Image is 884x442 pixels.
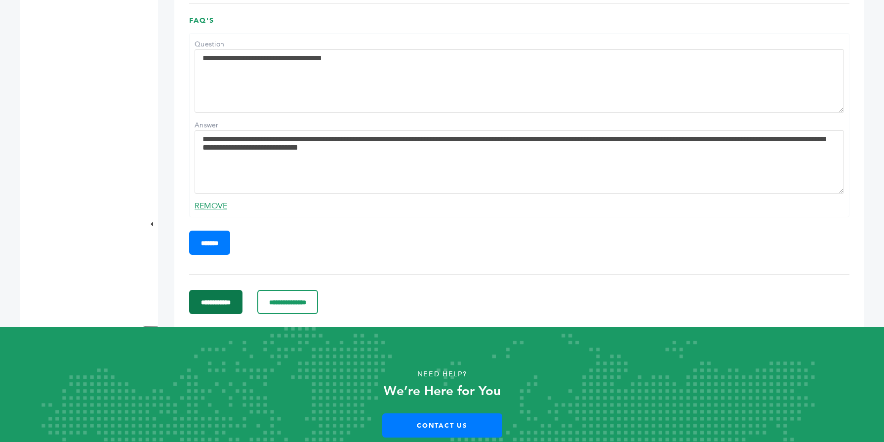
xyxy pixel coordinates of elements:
strong: We’re Here for You [384,382,501,400]
a: Contact Us [382,413,502,438]
label: Question [195,40,264,49]
p: Need Help? [44,367,840,382]
label: Answer [195,121,264,130]
a: REMOVE [195,201,227,211]
h3: FAQ's [189,16,849,33]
